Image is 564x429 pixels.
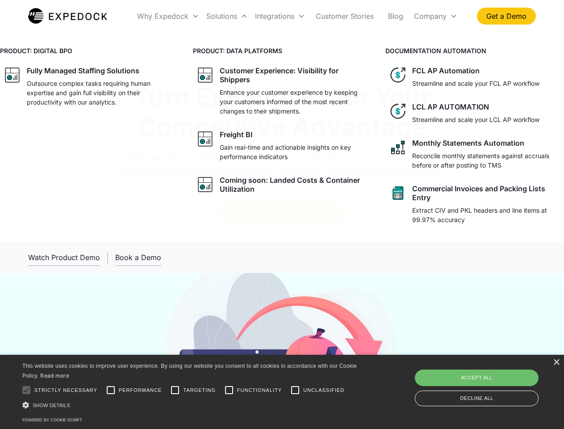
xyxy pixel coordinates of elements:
img: graph icon [196,176,214,193]
p: Extract CIV and PKL headers and line items at 99.97% accuracy [412,206,560,224]
div: FCL AP Automation [412,66,480,75]
div: Freight BI [220,130,252,139]
img: graph icon [4,66,21,84]
span: Performance [119,387,162,394]
img: network like icon [389,139,407,156]
a: graph iconFreight BIGain real-time and actionable insights on key performance indicators [193,126,372,165]
p: Reconcile monthly statements against accruals before or after posting to TMS [412,151,560,170]
div: Coming soon: Landed Costs & Container Utilization [220,176,368,193]
img: graph icon [196,130,214,148]
div: Solutions [206,12,237,21]
img: sheet icon [389,184,407,202]
a: Powered by cookie-script [22,417,82,422]
img: graph icon [196,66,214,84]
a: Customer Stories [309,1,381,31]
div: Why Expedock [134,1,203,31]
div: Integrations [255,12,294,21]
p: Gain real-time and actionable insights on key performance indicators [220,143,368,161]
div: LCL AP AUTOMATION [412,102,489,111]
span: This website uses cookies to improve user experience. By using our website you consent to all coo... [22,363,357,379]
a: Book a Demo [115,249,161,266]
div: Integrations [251,1,309,31]
a: open lightbox [28,249,100,266]
div: Fully Managed Staffing Solutions [27,66,139,75]
img: dollar icon [389,102,407,120]
span: Functionality [237,387,282,394]
span: Targeting [183,387,215,394]
a: home [28,7,107,25]
a: graph iconCustomer Experience: Visibility for ShippersEnhance your customer experience by keeping... [193,63,372,119]
h4: DOCUMENTATION AUTOMATION [385,46,564,55]
h4: PRODUCT: DATA PLATFORMS [193,46,372,55]
div: Why Expedock [137,12,188,21]
div: Show details [22,400,360,410]
a: sheet iconCommercial Invoices and Packing Lists EntryExtract CIV and PKL headers and line items a... [385,181,564,228]
p: Streamline and scale your LCL AP workflow [412,115,539,124]
span: Strictly necessary [34,387,97,394]
a: graph iconComing soon: Landed Costs & Container Utilization [193,172,372,197]
div: Solutions [203,1,251,31]
a: network like iconMonthly Statements AutomationReconcile monthly statements against accruals befor... [385,135,564,173]
div: Commercial Invoices and Packing Lists Entry [412,184,560,202]
a: dollar iconLCL AP AUTOMATIONStreamline and scale your LCL AP workflow [385,99,564,128]
a: Read more [40,372,69,379]
div: Company [410,1,461,31]
p: Streamline and scale your FCL AP workflow [412,79,539,88]
div: Watch Product Demo [28,253,100,262]
div: Monthly Statements Automation [412,139,524,147]
a: Get a Demo [477,8,536,25]
iframe: Chat Widget [415,332,564,429]
p: Enhance your customer experience by keeping your customers informed of the most recent changes to... [220,88,368,116]
p: Outsource complex tasks requiring human expertise and gain full visibility on their productivity ... [27,79,175,107]
div: Customer Experience: Visibility for Shippers [220,66,368,84]
div: Company [414,12,447,21]
a: Blog [381,1,410,31]
span: Show details [33,403,70,408]
img: dollar icon [389,66,407,84]
a: dollar iconFCL AP AutomationStreamline and scale your FCL AP workflow [385,63,564,92]
div: Book a Demo [115,253,161,262]
img: Expedock Logo [28,7,107,25]
span: Unclassified [303,387,344,394]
